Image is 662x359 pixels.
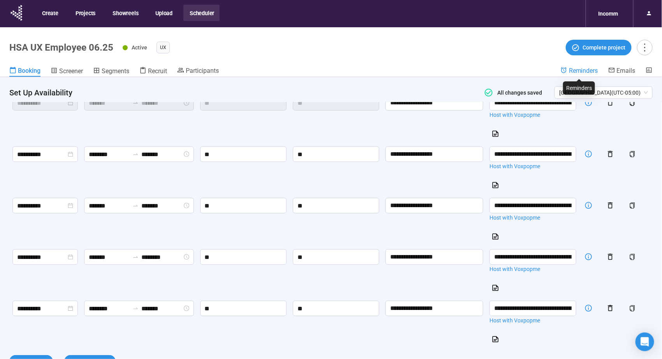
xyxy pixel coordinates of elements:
button: copy [626,251,639,263]
span: to [132,202,139,209]
span: swap-right [132,254,139,260]
span: swap-right [132,202,139,209]
span: Emails [617,67,636,74]
button: Scheduler [183,5,220,21]
span: UX [160,44,166,51]
span: to [132,254,139,260]
a: Host with Voxpopme [489,213,576,222]
span: Recruit [148,67,167,75]
span: Complete project [583,43,626,52]
span: copy [629,254,636,260]
button: copy [626,97,639,109]
span: swap-right [132,305,139,311]
button: copy [626,199,639,212]
a: Host with Voxpopme [489,111,576,119]
span: swap-right [132,100,139,106]
span: swap-right [132,151,139,157]
button: Projects [69,5,101,21]
a: Reminders [560,67,598,76]
span: copy [629,151,636,157]
span: Segments [102,67,129,75]
span: to [132,100,139,106]
h4: Set Up Availability [9,87,473,98]
span: copy [629,305,636,311]
div: Incomm [594,6,623,21]
button: Showreels [106,5,144,21]
a: Participants [177,67,219,76]
span: Booking [18,67,40,74]
a: Host with Voxpopme [489,162,576,171]
span: copy [629,100,636,106]
h1: HSA UX Employee 06.25 [9,42,113,53]
button: Upload [149,5,178,21]
button: copy [626,302,639,315]
span: more [639,42,650,53]
span: Reminders [569,67,598,74]
a: Booking [9,67,40,77]
span: to [132,305,139,311]
a: Emails [608,67,636,76]
a: Host with Voxpopme [489,316,576,325]
span: Screener [59,67,83,75]
button: Create [36,5,64,21]
span: All changes saved [493,90,542,96]
span: Participants [186,67,219,74]
span: Active [132,44,147,51]
span: [GEOGRAPHIC_DATA] ( UTC-05:00 ) [559,87,648,99]
span: to [132,151,139,157]
button: copy [626,148,639,160]
div: Open Intercom Messenger [636,333,654,351]
button: more [637,40,653,55]
a: Segments [93,67,129,77]
span: copy [629,202,636,209]
a: Host with Voxpopme [489,265,576,273]
a: Screener [51,67,83,77]
a: Recruit [139,67,167,77]
div: Reminders [563,81,595,95]
button: Complete project [566,40,632,55]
